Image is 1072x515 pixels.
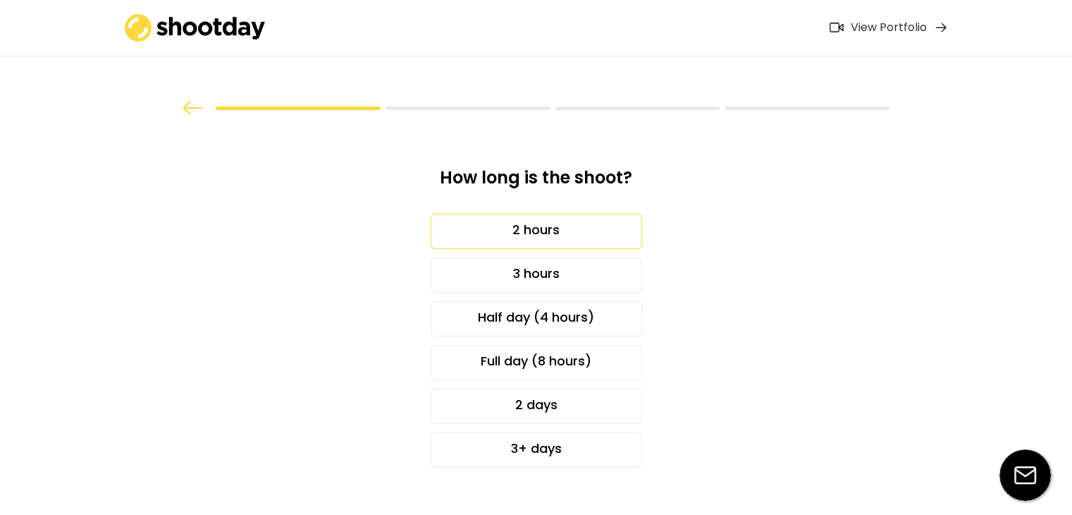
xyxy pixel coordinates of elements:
div: Half day (4 hours) [431,301,642,337]
div: 3+ days [431,432,642,468]
div: 2 hours [431,214,642,249]
div: Full day (8 hours) [431,345,642,380]
img: Icon%20feather-video%402x.png [830,23,844,32]
img: arrow%20back.svg [183,101,204,115]
div: 2 days [431,389,642,424]
div: 3 hours [431,257,642,293]
img: email-icon%20%281%29.svg [999,449,1051,501]
img: shootday_logo.png [125,14,266,42]
div: How long is the shoot? [345,166,728,200]
div: View Portfolio [851,20,927,35]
